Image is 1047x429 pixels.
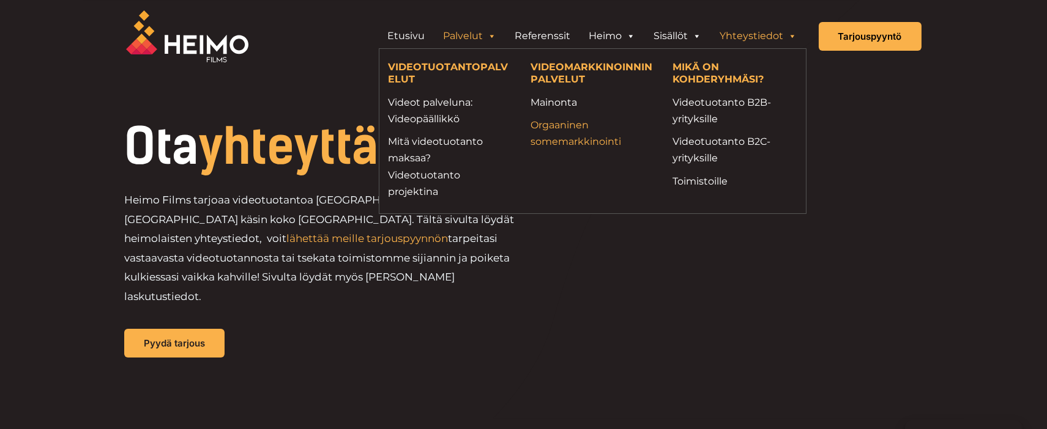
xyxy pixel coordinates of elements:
a: Toimistoille [673,173,796,189]
a: Mainonta [531,94,654,111]
a: Heimo [580,24,645,48]
aside: Header Widget 1 [373,24,813,48]
a: Referenssit [506,24,580,48]
h4: VIDEOMARKKINOINNIN PALVELUT [531,61,654,87]
h1: Ota [124,122,607,171]
a: Videotuotanto B2C-yrityksille [673,133,796,166]
h4: MIKÄ ON KOHDERYHMÄSI? [673,61,796,87]
span: yhteyttä [198,117,378,176]
a: Tarjouspyyntö [819,22,922,51]
h4: VIDEOTUOTANTOPALVELUT [389,61,512,87]
a: Pyydä tarjous [124,329,225,358]
a: Sisällöt [645,24,711,48]
p: Heimo Films tarjoaa videotuotantoa [GEOGRAPHIC_DATA] ja [GEOGRAPHIC_DATA] käsin koko [GEOGRAPHIC_... [124,191,524,306]
span: Pyydä tarjous [144,339,205,348]
a: lähettää meille tarjouspyynnön [286,232,448,244]
a: Mitä videotuotanto maksaa?Videotuotanto projektina [389,133,512,200]
a: Palvelut [434,24,506,48]
a: Yhteystiedot [711,24,807,48]
a: Videot palveluna: Videopäällikkö [389,94,512,127]
img: Heimo Filmsin logo [126,10,248,62]
a: Orgaaninen somemarkkinointi [531,117,654,150]
a: Etusivu [379,24,434,48]
a: Videotuotanto B2B-yrityksille [673,94,796,127]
